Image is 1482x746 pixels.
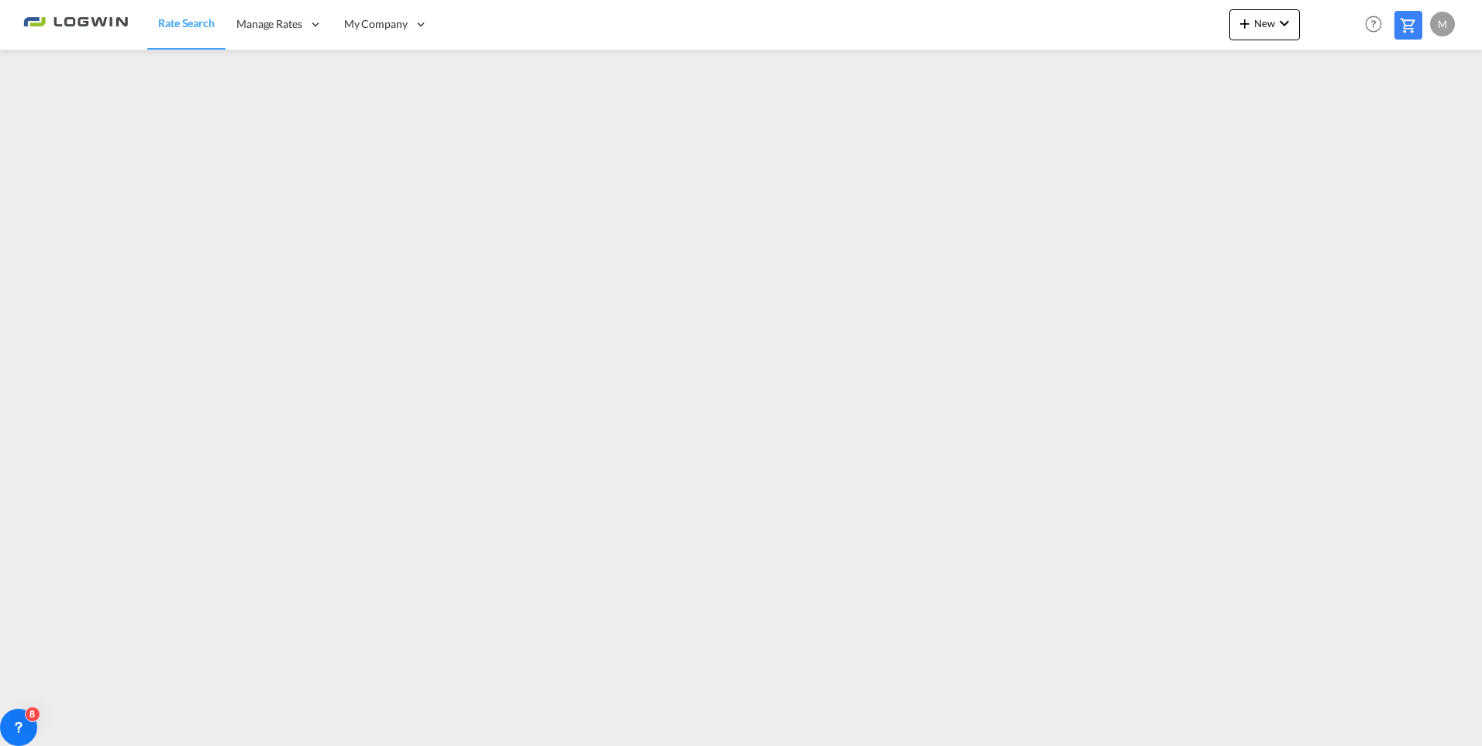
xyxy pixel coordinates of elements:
[1236,17,1294,29] span: New
[1236,14,1254,33] md-icon: icon-plus 400-fg
[23,7,128,42] img: 2761ae10d95411efa20a1f5e0282d2d7.png
[236,16,302,32] span: Manage Rates
[344,16,408,32] span: My Company
[1430,12,1455,36] div: M
[1360,11,1394,39] div: Help
[1360,11,1387,37] span: Help
[1275,14,1294,33] md-icon: icon-chevron-down
[158,16,215,29] span: Rate Search
[1229,9,1300,40] button: icon-plus 400-fgNewicon-chevron-down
